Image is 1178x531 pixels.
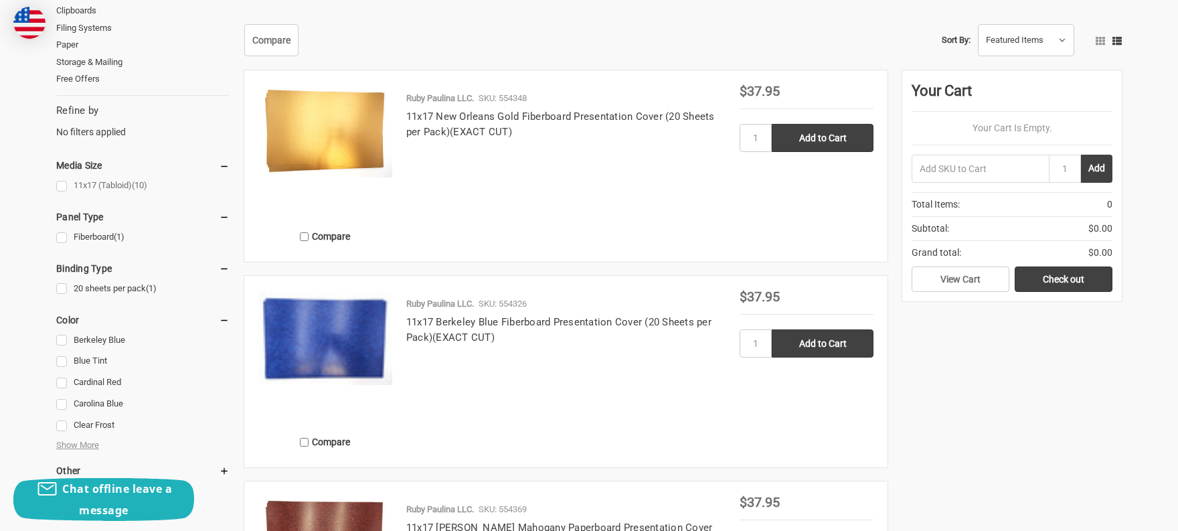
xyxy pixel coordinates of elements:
a: 11x17 (Tabloid) [56,177,230,195]
label: Compare [258,431,392,453]
a: Clear Frost [56,416,230,435]
span: Chat offline leave a message [62,481,172,518]
p: SKU: 554348 [479,92,527,105]
a: Free Offers [56,70,230,88]
button: Add [1081,155,1112,183]
img: 11x17 New Orleans Gold Fiberboard Presentation Cover (20 Sheets per Pack)(EXACT CUT) [258,84,392,177]
input: Compare [300,232,309,241]
a: 11x17 Berkeley Blue Fiberboard Presentation Cover (20 Sheets per Pack)(EXACT CUT) [406,316,711,344]
input: Add to Cart [772,329,873,358]
span: 0 [1107,198,1112,212]
a: Check out [1015,267,1112,292]
input: Add to Cart [772,124,873,152]
p: Ruby Paulina LLC. [406,92,474,105]
p: SKU: 554369 [479,503,527,516]
span: (1) [146,283,157,293]
div: No filters applied [56,103,230,139]
a: Filing Systems [56,19,230,37]
span: $37.95 [740,289,780,305]
a: Berkeley Blue [56,331,230,350]
input: Compare [300,438,309,447]
span: $37.95 [740,494,780,510]
img: 11x17 Berkeley Blue Fiberboard Presentation Cover (20 Sheets per Pack)(EXACT CUT) [258,290,392,386]
img: duty and tax information for United States [13,7,46,39]
a: Fiberboard [56,228,230,246]
span: (10) [132,180,147,190]
span: (1) [114,232,124,242]
p: Ruby Paulina LLC. [406,297,474,311]
label: Compare [258,226,392,248]
p: SKU: 554326 [479,297,527,311]
a: 11x17 New Orleans Gold Fiberboard Presentation Cover (20 Sheets per Pack)(EXACT CUT) [258,84,392,218]
div: Your Cart [912,80,1112,112]
span: $0.00 [1088,222,1112,236]
h5: Panel Type [56,209,230,225]
p: Ruby Paulina LLC. [406,503,474,516]
p: Your Cart Is Empty. [912,121,1112,135]
label: Sort By: [942,30,971,50]
a: 20 sheets per pack [56,280,230,298]
span: $0.00 [1088,246,1112,260]
span: Total Items: [912,198,960,212]
a: Carolina Blue [56,395,230,413]
a: Compare [244,24,299,56]
h5: Binding Type [56,260,230,277]
h5: Other [56,463,230,479]
button: Chat offline leave a message [13,478,194,521]
a: 11x17 New Orleans Gold Fiberboard Presentation Cover (20 Sheets per Pack)(EXACT CUT) [406,110,715,138]
a: Storage & Mailing [56,54,230,71]
span: Subtotal: [912,222,949,236]
h5: Media Size [56,157,230,173]
a: Clipboards [56,2,230,19]
a: 11x17 Berkeley Blue Fiberboard Presentation Cover (20 Sheets per Pack)(EXACT CUT) [258,290,392,424]
a: Paper [56,36,230,54]
span: Show More [56,439,99,452]
span: Grand total: [912,246,961,260]
a: View Cart [912,267,1009,292]
h5: Color [56,312,230,328]
h5: Refine by [56,103,230,119]
a: Blue Tint [56,352,230,370]
span: $37.95 [740,83,780,99]
a: Cardinal Red [56,374,230,392]
input: Add SKU to Cart [912,155,1049,183]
